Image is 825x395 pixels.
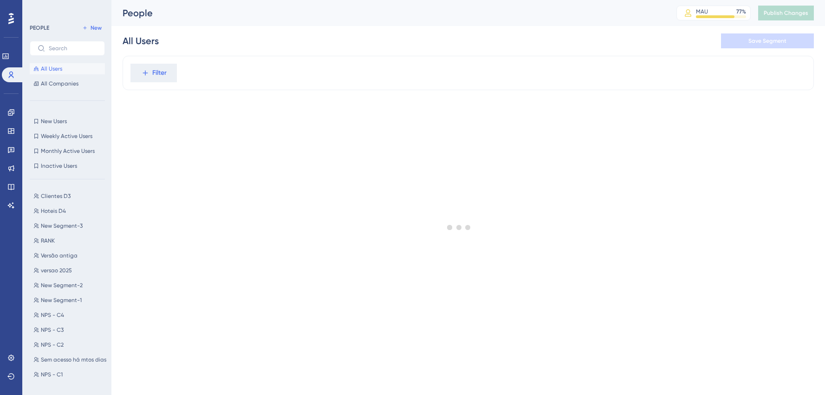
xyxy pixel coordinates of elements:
[758,6,814,20] button: Publish Changes
[41,65,62,72] span: All Users
[41,371,63,378] span: NPS - C1
[41,296,82,304] span: New Segment-1
[30,295,110,306] button: New Segment-1
[30,205,110,217] button: Hoteis D4
[30,309,110,321] button: NPS - C4
[91,24,102,32] span: New
[41,207,66,215] span: Hoteis D4
[41,356,106,363] span: Sem acesso há mtos dias
[30,116,105,127] button: New Users
[30,324,110,336] button: NPS - C3
[30,78,105,89] button: All Companies
[41,192,71,200] span: Clientes D3
[41,80,78,87] span: All Companies
[49,45,97,52] input: Search
[30,280,110,291] button: New Segment-2
[41,132,92,140] span: Weekly Active Users
[30,369,110,380] button: NPS - C1
[41,326,64,334] span: NPS - C3
[30,160,105,171] button: Inactive Users
[748,37,786,45] span: Save Segment
[30,250,110,261] button: Versão antiga
[696,8,708,15] div: MAU
[41,162,77,170] span: Inactive Users
[30,191,110,202] button: Clientes D3
[41,311,64,319] span: NPS - C4
[30,235,110,246] button: RANK
[41,147,95,155] span: Monthly Active Users
[41,282,83,289] span: New Segment-2
[30,131,105,142] button: Weekly Active Users
[764,9,808,17] span: Publish Changes
[30,145,105,157] button: Monthly Active Users
[41,252,78,259] span: Versão antiga
[736,8,746,15] div: 77 %
[30,24,49,32] div: PEOPLE
[123,34,159,47] div: All Users
[41,341,64,349] span: NPS - C2
[30,265,110,276] button: versao 2025
[721,33,814,48] button: Save Segment
[30,354,110,365] button: Sem acesso há mtos dias
[41,222,83,230] span: New Segment-3
[30,220,110,231] button: New Segment-3
[30,63,105,74] button: All Users
[41,237,55,244] span: RANK
[123,7,653,20] div: People
[41,267,72,274] span: versao 2025
[79,22,105,33] button: New
[30,339,110,350] button: NPS - C2
[41,118,67,125] span: New Users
